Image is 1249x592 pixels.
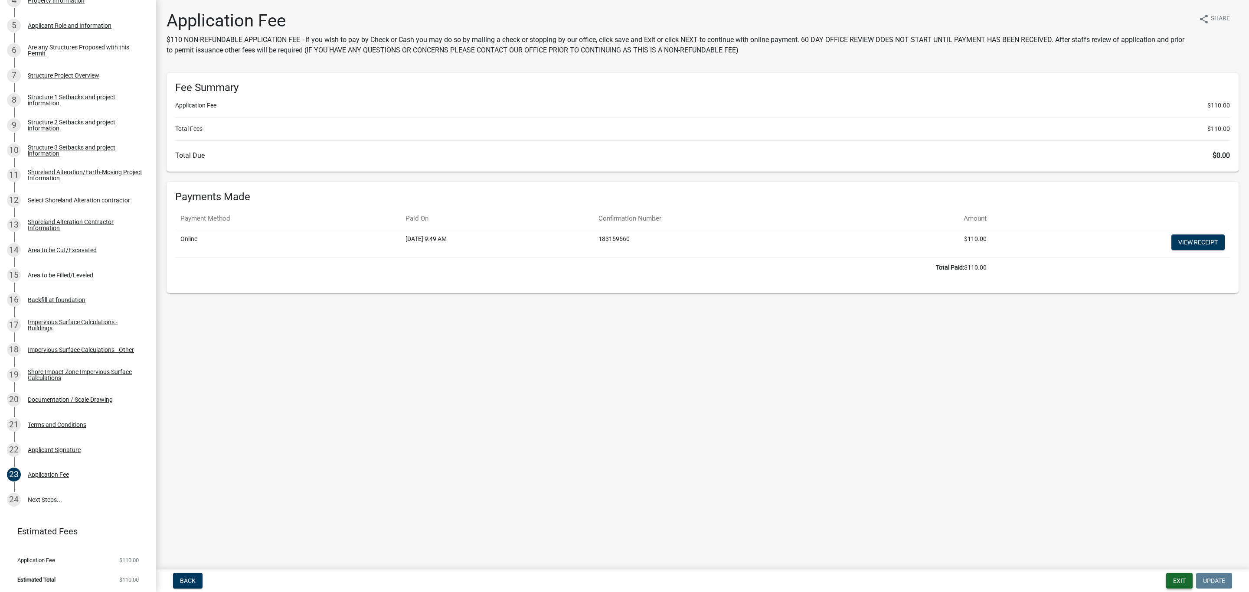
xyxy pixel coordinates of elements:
[7,193,21,207] div: 12
[1213,151,1230,159] span: $0.00
[1207,101,1230,110] span: $110.00
[7,168,21,182] div: 11
[17,557,55,563] span: Application Fee
[7,443,21,457] div: 22
[7,243,21,257] div: 14
[28,144,142,156] div: Structure 3 Setbacks and project information
[1192,10,1237,27] button: shareShare
[400,208,593,229] th: Paid On
[28,119,142,131] div: Structure 2 Setbacks and project information
[28,44,142,56] div: Are any Structures Proposed with this Permit
[28,72,99,78] div: Structure Project Overview
[7,368,21,382] div: 19
[28,197,130,203] div: Select Shoreland Alteration contractor
[593,208,867,229] th: Confirmation Number
[119,577,139,582] span: $110.00
[175,81,1230,94] h6: Fee Summary
[175,151,1230,159] h6: Total Due
[1199,14,1209,24] i: share
[593,229,867,257] td: 183169660
[173,573,203,589] button: Back
[28,297,85,303] div: Backfill at foundation
[1207,124,1230,133] span: $110.00
[17,577,56,582] span: Estimated Total
[7,343,21,357] div: 18
[28,472,69,478] div: Application Fee
[28,319,142,331] div: Impervious Surface Calculations - Buildings
[7,43,21,57] div: 6
[400,229,593,257] td: [DATE] 9:49 AM
[1166,573,1193,589] button: Exit
[28,422,86,428] div: Terms and Conditions
[167,10,1192,31] h1: Application Fee
[28,369,142,381] div: Shore Impact Zone Impervious Surface Calculations
[7,293,21,307] div: 16
[7,318,21,332] div: 17
[175,208,400,229] th: Payment Method
[175,124,1230,133] li: Total Fees
[1211,14,1230,24] span: Share
[28,23,111,29] div: Applicant Role and Information
[7,493,21,507] div: 24
[7,19,21,33] div: 5
[7,523,142,540] a: Estimated Fees
[175,101,1230,110] li: Application Fee
[175,257,992,277] td: $110.00
[867,229,992,257] td: $110.00
[7,468,21,481] div: 23
[180,577,196,584] span: Back
[28,169,142,181] div: Shoreland Alteration/Earth-Moving Project Information
[936,264,964,271] b: Total Paid:
[7,393,21,407] div: 20
[167,35,1192,55] p: $110 NON-REFUNDABLE APPLICATION FEE - If you wish to pay by Check or Cash you may do so by mailin...
[867,208,992,229] th: Amount
[28,272,93,278] div: Area to be Filled/Leveled
[28,94,142,106] div: Structure 1 Setbacks and project information
[7,268,21,282] div: 15
[1171,234,1225,250] a: View receipt
[175,229,400,257] td: Online
[28,447,81,453] div: Applicant Signature
[7,118,21,132] div: 9
[7,68,21,82] div: 7
[175,191,1230,203] h6: Payments Made
[1196,573,1232,589] button: Update
[7,418,21,432] div: 21
[7,93,21,107] div: 8
[28,347,134,353] div: Impervious Surface Calculations - Other
[7,143,21,157] div: 10
[119,557,139,563] span: $110.00
[7,218,21,232] div: 13
[28,219,142,231] div: Shoreland Alteration Contractor Information
[28,397,113,403] div: Documentation / Scale Drawing
[1203,577,1225,584] span: Update
[28,247,97,253] div: Area to be Cut/Excavated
